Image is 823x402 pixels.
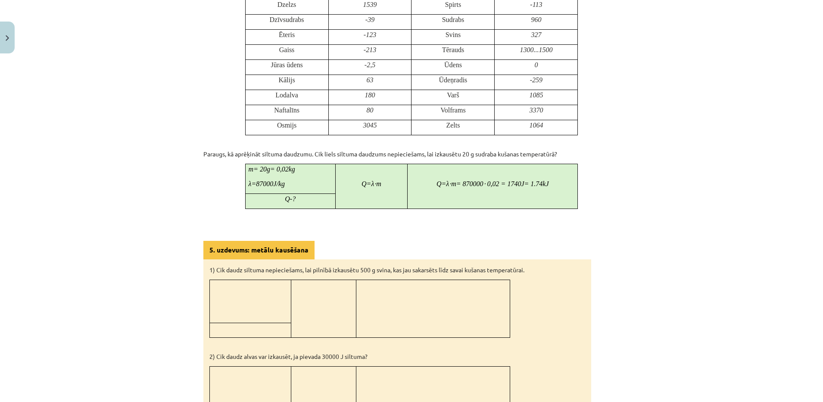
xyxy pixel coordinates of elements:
[367,76,374,84] : 63
[529,122,543,129] : 1064
[203,150,620,159] p: Paraugs, kā aprēķināt siltuma daudzumu. Cik liels siltuma daudzums nepieciešams, lai izkausētu 20...
[252,180,256,187] : =
[542,180,549,187] : kJ
[289,165,295,173] : kg
[270,165,289,173] : = 0,02
[285,195,290,203] : Q
[271,61,302,69] span: Jūras ūdens
[209,265,585,274] p: 1) Cik daudz siltuma nepieciešams, lai pilnībā izkausētu 500 g svina, kas jau sakarsēts līdz sava...
[374,180,376,187] : ⋅
[534,61,538,69] : 0
[279,46,295,53] span: Gaiss
[531,31,541,38] : 327
[364,46,366,53] : -
[368,16,374,23] : 39
[364,31,366,38] : -
[273,180,276,187] : J
[446,180,449,187] : λ
[249,180,252,187] : λ
[446,122,460,129] span: Zelts
[439,76,468,84] span: Ūdeņradis
[447,91,459,99] span: Varš
[256,180,273,187] : 87000
[367,106,374,114] : 80
[442,16,464,23] span: Sudrabs
[6,35,9,41] img: icon-close-lesson-0947bae3869378f0d4975bcd49f059093ad1ed9edebbc8119c70593378902aed.svg
[530,1,532,8] : -
[274,106,299,114] span: Naftalīns
[279,31,295,38] span: Ēteris
[524,180,543,187] : = 1.74
[267,165,270,173] : g
[363,1,377,8] : 1539
[367,61,375,69] : 2,5
[249,165,254,173] : m
[376,180,381,187] : m
[529,106,543,114] : 3370
[533,1,542,8] : 113
[440,106,465,114] span: Volframs
[444,61,462,69] span: Ūdens
[276,180,278,187] : /
[529,91,543,99] : 1085
[446,31,461,38] span: Svins
[275,91,298,99] span: Lodalva
[278,180,285,187] : kg
[449,180,451,187] : ⋅
[209,246,309,254] strong: 5. uzdevums: metālu kausēšana
[290,195,292,203] : -
[445,1,461,8] span: Spirts
[436,180,442,187] : Q
[532,76,542,84] : 259
[371,180,374,187] : λ
[442,46,464,53] span: Tērauds
[365,91,375,99] : 180
[209,352,585,361] p: 2) Cik daudz alvas var izkausēt, ja pievada 30000 J siltuma?
[521,180,524,187] : J
[365,16,368,23] : -
[530,76,532,84] : -
[442,180,446,187] : =
[367,180,371,187] : =
[363,122,377,129] : 3045
[520,46,552,53] : 1300...1500
[278,76,295,84] span: Kālijs
[253,165,267,173] : = 20
[451,180,456,187] : m
[362,180,367,187] : Q
[366,46,376,53] : 213
[365,61,367,69] : -
[277,122,296,129] span: Osmijs
[456,180,521,187] : = 870000⋅ 0,02 = 1740
[277,1,296,8] span: Dzelzs
[531,16,541,23] : 960
[270,16,304,23] span: Dzīvsudrabs
[292,195,296,203] : ?
[366,31,376,38] : 123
